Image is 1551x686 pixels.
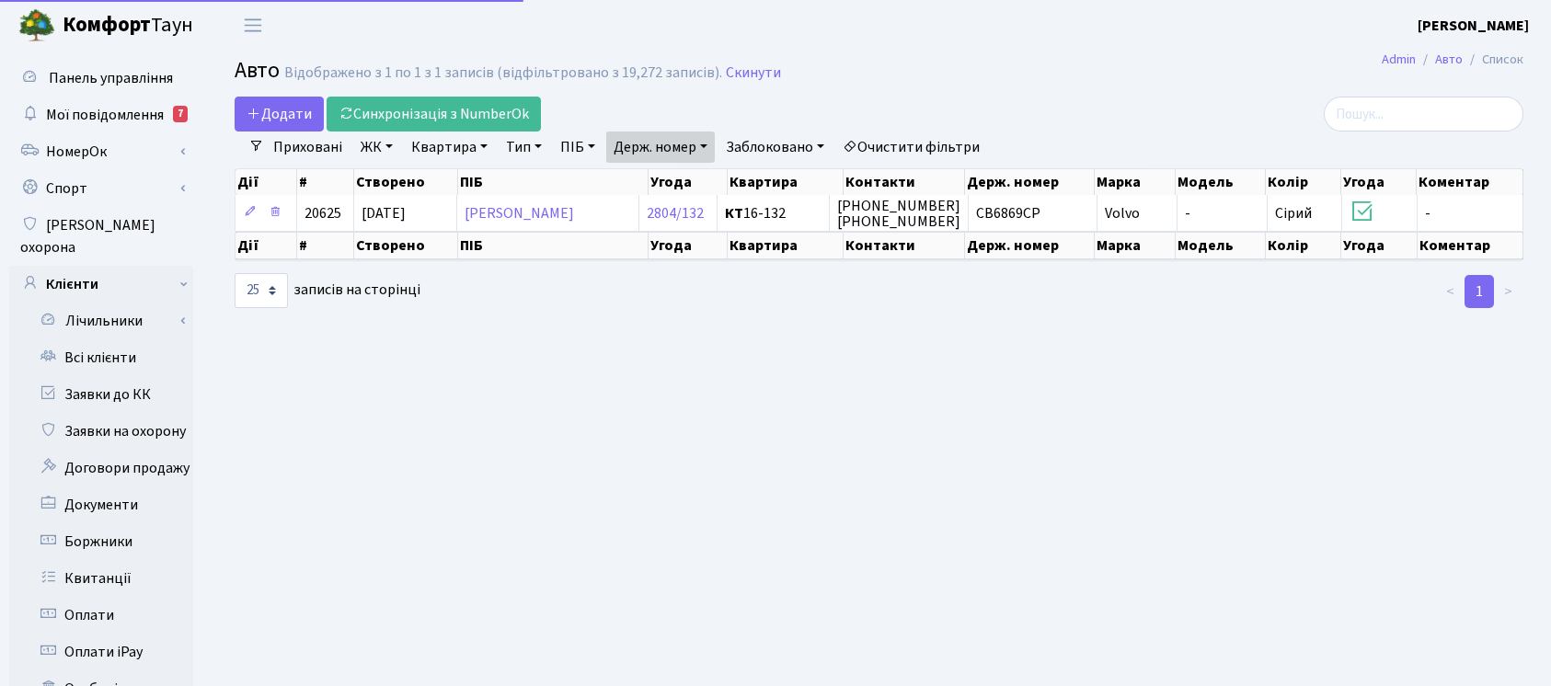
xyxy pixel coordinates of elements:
[9,97,193,133] a: Мої повідомлення7
[718,131,832,163] a: Заблоковано
[1324,97,1523,131] input: Пошук...
[284,64,722,82] div: Відображено з 1 по 1 з 1 записів (відфільтровано з 19,272 записів).
[362,203,406,223] span: [DATE]
[9,376,193,413] a: Заявки до КК
[9,170,193,207] a: Спорт
[63,10,151,40] b: Комфорт
[46,105,164,125] span: Мої повідомлення
[1095,169,1176,195] th: Марка
[230,10,276,40] button: Переключити навігацію
[1341,169,1417,195] th: Угода
[725,203,743,223] b: КТ
[1435,50,1463,69] a: Авто
[465,203,574,223] a: [PERSON_NAME]
[266,131,350,163] a: Приховані
[1417,169,1523,195] th: Коментар
[247,104,312,124] span: Додати
[458,232,649,259] th: ПІБ
[1354,40,1551,79] nav: breadcrumb
[297,232,354,259] th: #
[235,54,280,86] span: Авто
[9,450,193,486] a: Договори продажу
[9,60,193,97] a: Панель управління
[9,207,193,266] a: [PERSON_NAME] охорона
[18,7,55,44] img: logo.png
[63,10,193,41] span: Таун
[304,203,341,223] span: 20625
[965,232,1095,259] th: Держ. номер
[458,169,649,195] th: ПІБ
[1176,232,1266,259] th: Модель
[235,97,324,131] a: Додати
[173,106,188,122] div: 7
[844,232,965,259] th: Контакти
[965,169,1095,195] th: Держ. номер
[354,169,458,195] th: Створено
[725,206,822,221] span: 16-132
[1465,275,1494,308] a: 1
[726,64,781,82] a: Скинути
[728,232,843,259] th: Квартира
[1275,203,1312,223] span: Сірий
[1341,232,1417,259] th: Угода
[236,232,297,259] th: Дії
[235,273,288,308] select: записів на сторінці
[837,196,960,232] span: [PHONE_NUMBER] [PHONE_NUMBER]
[9,413,193,450] a: Заявки на охорону
[354,232,458,259] th: Створено
[1425,203,1430,223] span: -
[21,303,193,339] a: Лічильники
[835,131,987,163] a: Очистити фільтри
[976,203,1040,223] span: СВ6869СР
[9,560,193,597] a: Квитанції
[1418,15,1529,37] a: [PERSON_NAME]
[499,131,549,163] a: Тип
[9,597,193,634] a: Оплати
[606,131,715,163] a: Держ. номер
[1185,203,1190,223] span: -
[9,133,193,170] a: НомерОк
[1266,169,1341,195] th: Колір
[9,266,193,303] a: Клієнти
[649,232,728,259] th: Угода
[327,97,541,131] a: Синхронізація з NumberOk
[1418,232,1524,259] th: Коментар
[353,131,400,163] a: ЖК
[1266,232,1341,259] th: Колір
[844,169,965,195] th: Контакти
[728,169,843,195] th: Квартира
[553,131,603,163] a: ПІБ
[1418,16,1529,36] b: [PERSON_NAME]
[235,273,420,308] label: записів на сторінці
[1095,232,1176,259] th: Марка
[9,634,193,670] a: Оплати iPay
[1176,169,1266,195] th: Модель
[1463,50,1523,70] li: Список
[297,169,354,195] th: #
[1105,203,1140,223] span: Volvo
[9,339,193,376] a: Всі клієнти
[404,131,495,163] a: Квартира
[49,68,173,88] span: Панель управління
[236,169,297,195] th: Дії
[9,523,193,560] a: Боржники
[649,169,728,195] th: Угода
[647,203,704,223] a: 2804/132
[1382,50,1416,69] a: Admin
[9,486,193,523] a: Документи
